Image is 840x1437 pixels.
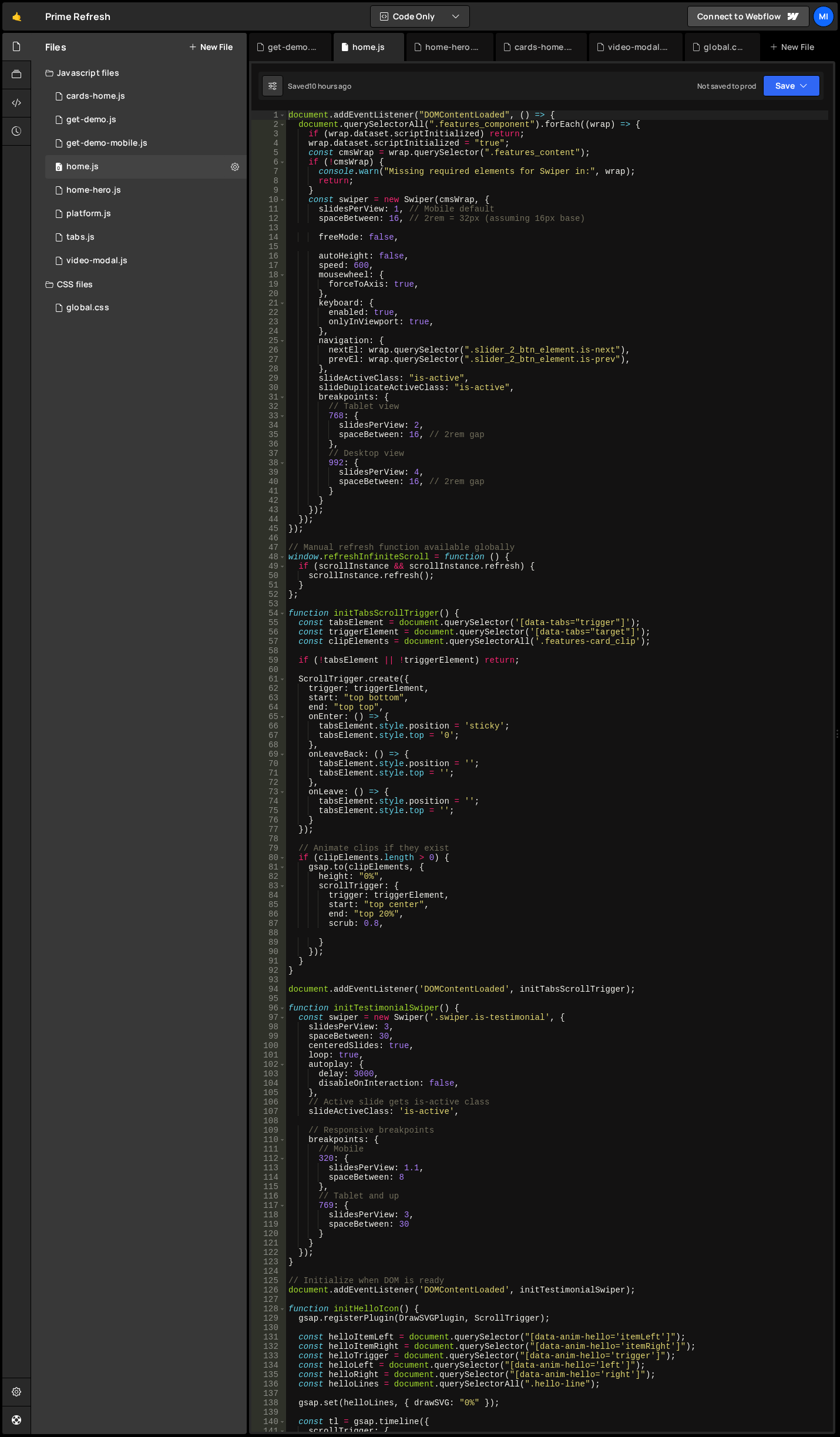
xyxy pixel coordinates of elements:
[251,458,286,468] div: 38
[2,2,31,31] a: 🤙
[251,251,286,261] div: 16
[66,256,127,266] div: video-modal.js
[251,336,286,345] div: 25
[251,289,286,298] div: 20
[251,505,286,515] div: 43
[66,185,121,196] div: home-hero.js
[251,223,286,233] div: 13
[251,1304,286,1314] div: 128
[45,249,247,273] div: 16983/47444.js
[770,41,819,53] div: New File
[251,1060,286,1069] div: 102
[251,1426,286,1436] div: 141
[251,1022,286,1032] div: 98
[251,844,286,853] div: 79
[31,273,247,296] div: CSS files
[251,571,286,580] div: 50
[251,590,286,599] div: 52
[251,233,286,242] div: 14
[251,1210,286,1220] div: 118
[251,750,286,759] div: 69
[251,345,286,355] div: 26
[251,176,286,186] div: 8
[45,296,247,320] div: 16983/46577.css
[251,627,286,637] div: 56
[66,232,95,243] div: tabs.js
[251,928,286,938] div: 88
[251,392,286,402] div: 31
[251,1191,286,1201] div: 116
[66,91,125,102] div: cards-home.js
[251,684,286,693] div: 62
[251,1050,286,1060] div: 101
[813,6,834,27] a: Mi
[251,637,286,646] div: 57
[251,731,286,740] div: 67
[251,1361,286,1370] div: 134
[251,533,286,543] div: 46
[251,1398,286,1408] div: 138
[189,42,233,52] button: New File
[251,721,286,731] div: 66
[251,317,286,327] div: 23
[251,609,286,618] div: 54
[251,815,286,825] div: 76
[66,303,109,313] div: global.css
[251,1079,286,1088] div: 104
[251,157,286,167] div: 6
[251,421,286,430] div: 34
[251,1389,286,1398] div: 137
[251,411,286,421] div: 33
[251,486,286,496] div: 41
[251,1323,286,1332] div: 130
[251,364,286,374] div: 28
[251,402,286,411] div: 32
[251,1097,286,1107] div: 106
[251,496,286,505] div: 42
[45,179,247,202] div: 16983/47433.js
[251,298,286,308] div: 21
[251,524,286,533] div: 45
[251,167,286,176] div: 7
[251,261,286,270] div: 17
[352,41,385,53] div: home.js
[251,1342,286,1351] div: 132
[251,797,286,806] div: 74
[251,1332,286,1342] div: 131
[251,562,286,571] div: 49
[45,202,247,226] div: 16983/46739.js
[251,872,286,881] div: 82
[251,759,286,768] div: 70
[251,383,286,392] div: 30
[66,209,111,219] div: platform.js
[66,115,116,125] div: get-demo.js
[251,618,286,627] div: 55
[251,1248,286,1257] div: 122
[45,132,247,155] div: 16983/46693.js
[251,768,286,778] div: 71
[251,477,286,486] div: 40
[251,1379,286,1389] div: 136
[251,1295,286,1304] div: 127
[288,81,351,91] div: Saved
[45,41,66,53] h2: Files
[251,956,286,966] div: 91
[251,1220,286,1229] div: 119
[251,1069,286,1079] div: 103
[251,674,286,684] div: 61
[251,1107,286,1116] div: 107
[251,308,286,317] div: 22
[251,985,286,994] div: 94
[251,891,286,900] div: 84
[251,994,286,1003] div: 95
[251,195,286,204] div: 10
[608,41,668,53] div: video-modal.js
[251,214,286,223] div: 12
[251,834,286,844] div: 78
[251,1314,286,1323] div: 129
[251,1267,286,1276] div: 124
[251,665,286,674] div: 60
[251,646,286,656] div: 58
[515,41,573,53] div: cards-home.js
[45,85,247,108] div: 16983/47432.js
